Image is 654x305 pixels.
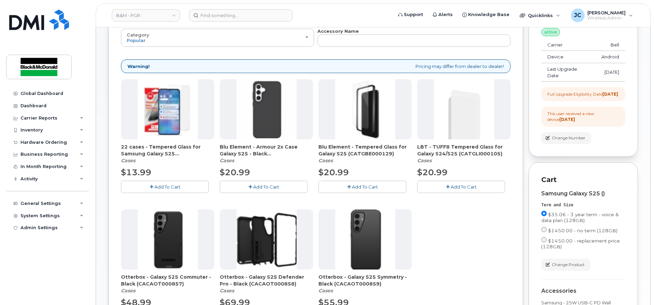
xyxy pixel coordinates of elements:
[595,39,625,51] td: Bell
[127,38,146,43] span: Popular
[541,259,590,271] button: Change Product
[335,79,395,139] img: accessory37054.JPG
[417,143,510,164] div: LBT - TUFF8 Tempered Glass for Galaxy S24/S25 (CATGLI000105)
[318,157,333,164] em: Cases
[318,274,412,294] div: Otterbox - Galaxy S25 Symmetry - Black (CACAOT000859)
[541,238,620,249] span: $1450.00 - replacement price (128GB)
[541,288,625,294] div: Accessories
[220,288,234,294] em: Cases
[428,8,458,22] a: Alerts
[559,117,575,122] strong: [DATE]
[121,59,510,73] div: Pricing may differ from dealer to dealer!
[587,15,626,21] span: Wireless Admin
[236,79,297,139] img: accessory37051.JPG
[318,143,412,164] div: Blu Element - Tempered Glass for Galaxy S25 (CATGBE000129)
[189,9,292,22] input: Find something...
[434,79,494,139] img: accessory37058.JPG
[318,288,333,294] em: Cases
[541,28,560,36] div: active
[121,29,314,46] button: Category Popular
[138,209,198,269] img: accessory37042.JPG
[404,11,423,18] span: Support
[318,167,349,177] span: $20.99
[468,11,509,18] span: Knowledge Base
[417,181,505,193] button: Add To Cart
[220,143,313,164] div: Blu Element - Armour 2x Case Galaxy S25 - Black (CACABE000866)
[121,181,209,193] button: Add To Cart
[541,175,625,185] p: Cart
[253,184,279,190] span: Add To Cart
[541,212,619,223] span: $35.06 - 3 year term - voice & data plan (128GB)
[127,32,149,38] span: Category
[602,92,618,97] strong: [DATE]
[121,288,135,294] em: Cases
[566,9,638,22] div: Jackie Cox
[121,157,135,164] em: Cases
[352,184,378,190] span: Add To Cart
[112,9,180,22] a: B&M - PGR
[541,202,625,208] div: Term and Size
[541,39,595,51] td: Carrier
[541,51,595,63] td: Device
[528,13,553,18] span: Quicklinks
[318,274,412,287] span: Otterbox - Galaxy S25 Symmetry - Black (CACAOT000859)
[587,10,626,15] span: [PERSON_NAME]
[220,157,234,164] em: Cases
[393,8,428,22] a: Support
[417,157,432,164] em: Cases
[541,191,625,197] div: Samsung Galaxy S25 ()
[236,209,297,269] img: accessory37043.JPG
[574,11,581,19] span: JC
[220,274,313,294] div: Otterbox - Galaxy S25 Defender Pro - Black (CACAOT000858)
[595,51,625,63] td: Android
[451,184,477,190] span: Add To Cart
[417,167,448,177] span: $20.99
[547,91,618,97] div: Full Upgrade Eligibility Date
[318,143,412,157] span: Blu Element - Tempered Glass for Galaxy S25 (CATGBE000129)
[541,211,547,216] input: $35.06 - 3 year term - voice & data plan (128GB)
[548,228,617,233] span: $1450.00 - no term (128GB)
[318,181,406,193] button: Add To Cart
[438,11,453,18] span: Alerts
[220,181,308,193] button: Add To Cart
[121,143,214,164] div: 22 cases - Tempered Glass for Samsung Galaxy S25 (CATGBE000132)
[541,227,547,232] input: $1450.00 - no term (128GB)
[220,167,250,177] span: $20.99
[154,184,180,190] span: Add To Cart
[127,63,150,70] strong: Warning!
[595,63,625,82] td: [DATE]
[121,274,214,287] span: Otterbox - Galaxy S25 Commuter - Black (CACAOT000857)
[335,209,395,269] img: accessory37044.JPG
[121,167,151,177] span: $13.99
[417,143,510,157] span: LBT - TUFF8 Tempered Glass for Galaxy S24/S25 (CATGLI000105)
[541,63,595,82] td: Last Upgrade Date
[121,274,214,294] div: Otterbox - Galaxy S25 Commuter - Black (CACAOT000857)
[121,143,214,157] span: 22 cases - Tempered Glass for Samsung Galaxy S25 (CATGBE000132)
[547,111,619,122] div: This user received a new device
[541,237,547,242] input: $1450.00 - replacement price (128GB)
[552,135,585,141] span: Change Number
[541,132,591,144] button: Change Number
[458,8,514,22] a: Knowledge Base
[138,79,198,139] img: accessory37057.JPG
[515,9,565,22] div: Quicklinks
[220,274,313,287] span: Otterbox - Galaxy S25 Defender Pro - Black (CACAOT000858)
[552,262,585,268] span: Change Product
[317,28,359,34] strong: Accessory Name
[220,143,313,157] span: Blu Element - Armour 2x Case Galaxy S25 - Black (CACABE000866)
